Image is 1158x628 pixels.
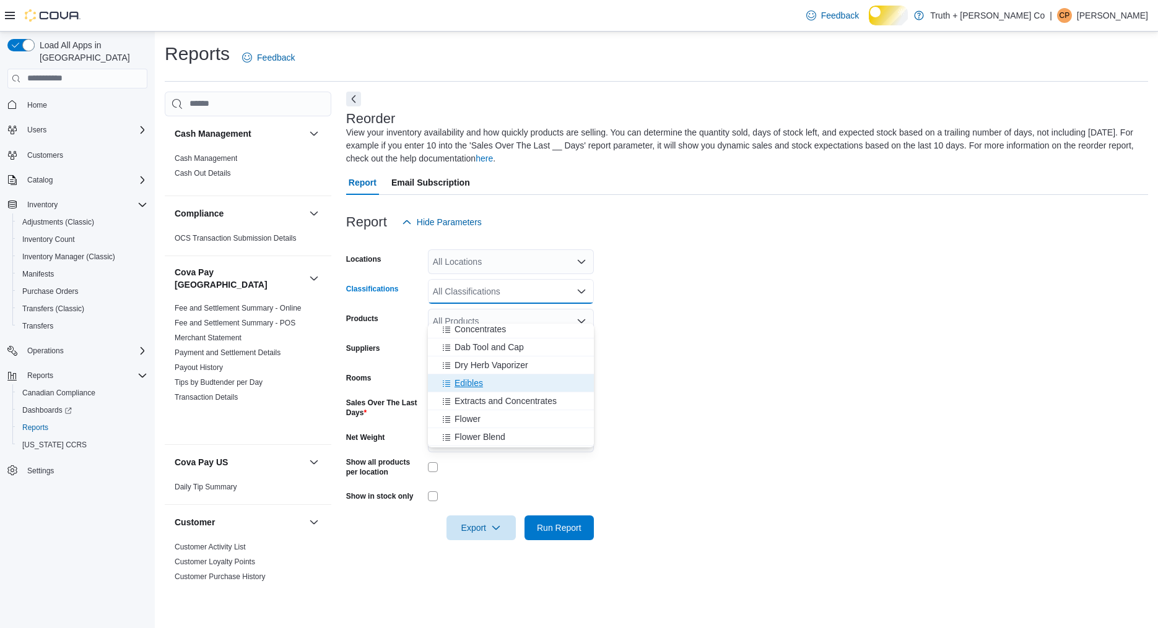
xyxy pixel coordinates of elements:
span: Reports [27,371,53,381]
button: Inventory [2,196,152,213]
span: Settings [22,462,147,478]
a: Cash Out Details [175,169,231,178]
span: [US_STATE] CCRS [22,440,87,450]
span: Merchant Statement [175,333,242,343]
button: Cova Pay [GEOGRAPHIC_DATA] [307,271,321,286]
label: Show in stock only [346,491,414,501]
span: Manifests [17,267,147,282]
span: Dab Tool and Cap [455,341,524,353]
button: Settings [2,461,152,479]
span: Tips by Budtender per Day [175,377,263,387]
button: Cova Pay US [175,456,304,468]
a: Cash Management [175,154,237,163]
a: Transfers (Classic) [17,301,89,316]
a: Settings [22,463,59,478]
span: Users [22,123,147,137]
button: Next [346,92,361,106]
span: Load All Apps in [GEOGRAPHIC_DATA] [35,39,147,64]
span: Edibles [455,377,483,389]
div: Cova Pay [GEOGRAPHIC_DATA] [165,301,331,444]
span: Operations [27,346,64,356]
button: Cash Management [175,127,304,140]
button: Cova Pay US [307,455,321,470]
button: Open list of options [577,257,586,267]
span: Catalog [22,173,147,187]
span: Dashboards [22,405,72,415]
a: here [476,153,493,163]
span: Fee and Settlement Summary - POS [175,318,295,328]
button: Flower Blend [428,428,594,446]
span: Dashboards [17,403,147,418]
p: [PERSON_NAME] [1077,8,1148,23]
button: Edibles [428,374,594,392]
button: Run Report [525,515,594,540]
button: Manifests [12,265,152,283]
a: Manifests [17,267,59,282]
label: Net Weight [346,432,385,442]
span: Dry Herb Vaporizer [455,359,528,371]
span: Hide Parameters [417,216,482,228]
a: Dashboards [12,402,152,419]
h3: Compliance [175,207,224,220]
button: Dab Tool and Cap [428,338,594,356]
h3: Reorder [346,111,395,126]
a: Customer Purchase History [175,572,266,581]
label: Show all products per location [346,457,423,477]
button: Flower Hybrid [428,446,594,464]
a: Feedback [237,45,300,70]
a: Purchase Orders [17,284,84,299]
button: Dry Herb Vaporizer [428,356,594,374]
a: Transfers [17,319,58,333]
span: Payment and Settlement Details [175,348,281,358]
button: Adjustments (Classic) [12,213,152,231]
label: Locations [346,254,381,264]
h3: Report [346,215,387,230]
span: Feedback [257,51,295,64]
div: Cova Pay US [165,480,331,504]
button: Reports [12,419,152,436]
button: Compliance [307,206,321,221]
h3: Cova Pay US [175,456,228,468]
span: Customer Purchase History [175,572,266,582]
input: Dark Mode [869,6,908,25]
span: Inventory [22,197,147,212]
span: Email Subscription [391,170,470,195]
a: Dashboards [17,403,77,418]
span: Customers [27,150,63,160]
a: Payment and Settlement Details [175,348,281,357]
label: Rooms [346,373,372,383]
a: Adjustments (Classic) [17,215,99,230]
span: Transfers [22,321,53,331]
span: Flower Blend [455,431,505,443]
span: Extracts and Concentrates [455,395,557,407]
a: OCS Transaction Submission Details [175,234,297,243]
button: Customer [175,516,304,528]
button: Concentrates [428,320,594,338]
span: Operations [22,343,147,358]
button: Extracts and Concentrates [428,392,594,410]
a: Home [22,98,52,113]
a: Transaction Details [175,393,238,402]
a: Daily Tip Summary [175,483,237,491]
button: Users [22,123,51,137]
a: Payout History [175,363,223,372]
a: Merchant Statement [175,333,242,342]
img: Cova [25,9,81,22]
span: Inventory [27,200,58,210]
button: Catalog [2,171,152,189]
a: Tips by Budtender per Day [175,378,263,387]
span: Transfers [17,319,147,333]
button: Inventory Manager (Classic) [12,248,152,265]
span: Customer Queue [175,587,231,596]
div: View your inventory availability and how quickly products are selling. You can determine the quan... [346,126,1142,165]
button: Export [446,515,516,540]
span: Concentrates [455,323,506,335]
h3: Cash Management [175,127,251,140]
span: Home [27,100,47,110]
span: Inventory Count [17,232,147,247]
button: Catalog [22,173,58,187]
button: Operations [2,342,152,359]
span: Canadian Compliance [17,385,147,400]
